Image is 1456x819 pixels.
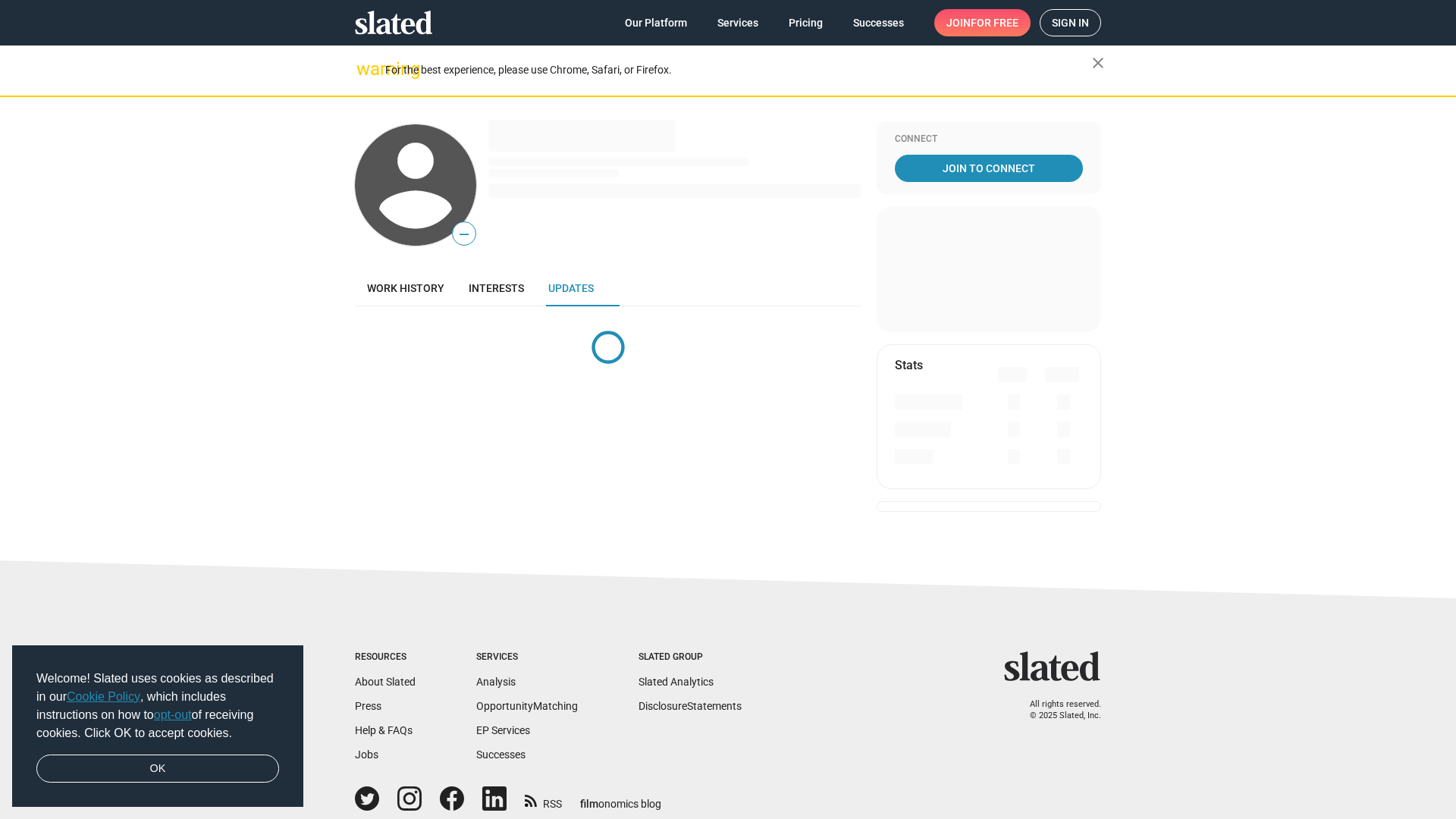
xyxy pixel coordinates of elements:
div: Slated Group [639,651,742,664]
a: DisclosureStatements [639,700,742,712]
a: Press [355,700,381,712]
a: Pricing [777,9,835,36]
div: Connect [895,133,1083,146]
a: filmonomics blog [580,785,661,811]
a: Jobs [355,748,378,761]
a: dismiss cookie message [36,755,279,783]
span: Join To Connect [898,155,1080,182]
span: Interests [469,282,524,294]
a: Cookie Policy [67,690,140,703]
a: OpportunityMatching [476,700,578,712]
p: All rights reserved. © 2025 Slated, Inc. [1014,699,1101,721]
span: Services [717,9,758,36]
span: for free [971,9,1018,36]
span: Updates [548,282,594,294]
mat-icon: warning [356,60,375,78]
span: Pricing [789,9,823,36]
div: Resources [355,651,416,664]
a: Interests [457,270,536,306]
a: Updates [536,270,606,306]
a: EP Services [476,724,530,736]
span: Work history [367,282,444,294]
a: Help & FAQs [355,724,413,736]
span: Successes [853,9,904,36]
a: Services [705,9,770,36]
a: Sign in [1040,9,1101,36]
span: Our Platform [625,9,687,36]
a: About Slated [355,676,416,688]
div: cookieconsent [12,645,303,808]
a: Joinfor free [934,9,1031,36]
a: opt-out [154,708,192,721]
span: Sign in [1052,10,1089,36]
a: Analysis [476,676,516,688]
span: Join [946,9,1018,36]
a: Join To Connect [895,155,1083,182]
a: Our Platform [613,9,699,36]
mat-icon: close [1089,54,1107,72]
a: Successes [841,9,916,36]
div: For the best experience, please use Chrome, Safari, or Firefox. [385,60,1092,80]
a: Slated Analytics [639,676,714,688]
a: RSS [525,788,562,811]
a: Successes [476,748,526,761]
span: — [453,224,475,244]
span: film [580,798,598,810]
a: Work history [355,270,457,306]
div: Services [476,651,578,664]
span: Welcome! Slated uses cookies as described in our , which includes instructions on how to of recei... [36,670,279,742]
mat-card-title: Stats [895,357,923,373]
